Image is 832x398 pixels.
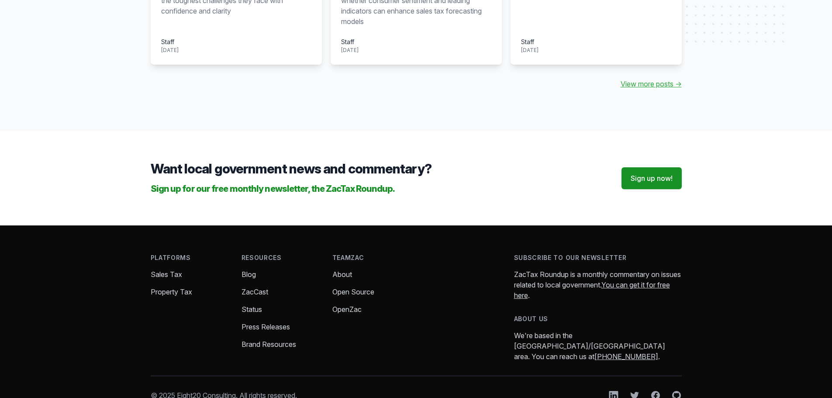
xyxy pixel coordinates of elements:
[242,322,290,331] a: Press Releases
[242,270,256,279] a: Blog
[161,37,179,46] div: Staff
[341,37,359,46] div: Staff
[332,287,374,296] a: Open Source
[514,280,670,300] a: You can get it for free here
[621,167,682,189] a: Sign up now!
[514,269,682,301] p: ZacTax Roundup is a monthly commentary on issues related to local government. .
[242,287,268,296] a: ZacCast
[332,305,362,314] a: OpenZac
[242,305,262,314] a: Status
[521,47,539,53] time: [DATE]
[621,79,682,89] a: View more posts →
[151,270,182,279] a: Sales Tax
[594,352,658,361] a: [PHONE_NUMBER]
[341,47,359,53] time: [DATE]
[514,315,682,323] h4: About us
[151,183,395,194] span: Sign up for our free monthly newsletter, the ZacTax Roundup.
[242,253,318,262] h4: Resources
[514,253,682,262] h4: Subscribe to our newsletter
[521,37,539,46] div: Staff
[151,253,228,262] h4: Platforms
[332,270,352,279] a: About
[151,287,192,296] a: Property Tax
[514,330,682,362] p: We're based in the [GEOGRAPHIC_DATA]/[GEOGRAPHIC_DATA] area. You can reach us at .
[151,161,432,177] span: Want local government news and commentary?
[161,47,179,53] time: [DATE]
[242,340,296,349] a: Brand Resources
[332,253,409,262] h4: TeamZac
